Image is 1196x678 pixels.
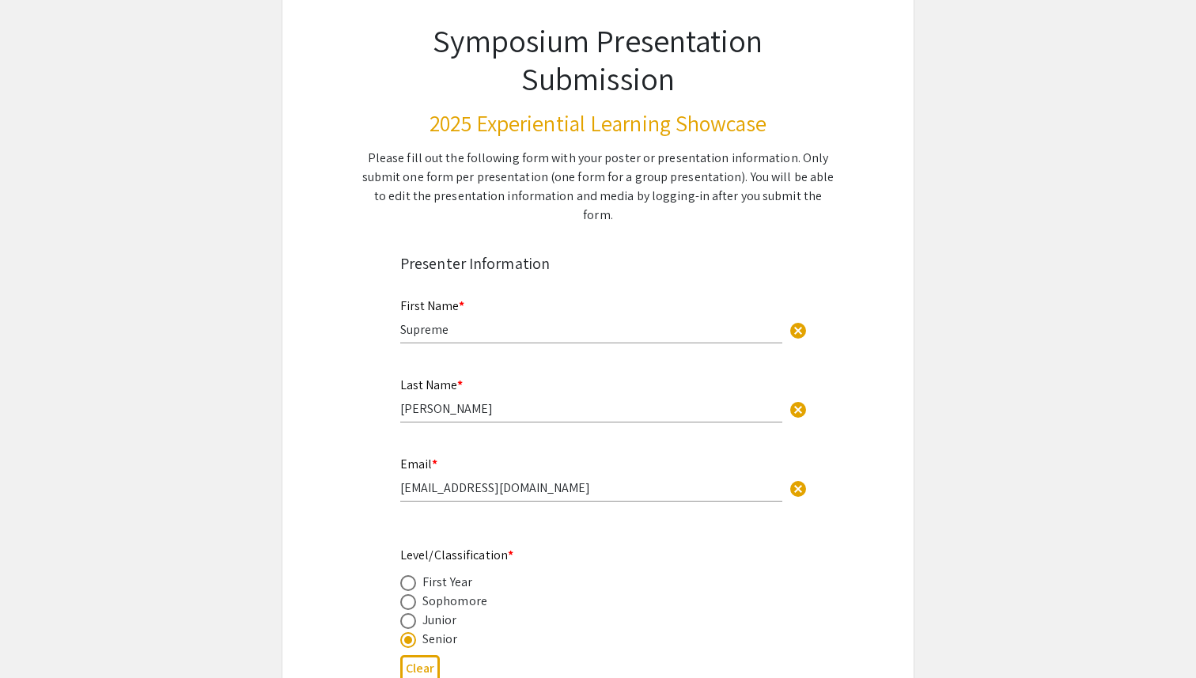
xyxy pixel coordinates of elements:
button: Clear [782,314,814,346]
h1: Symposium Presentation Submission [359,21,837,97]
input: Type Here [400,400,782,417]
div: Please fill out the following form with your poster or presentation information. Only submit one ... [359,149,837,225]
mat-label: Email [400,456,437,472]
input: Type Here [400,321,782,338]
iframe: Chat [12,607,67,666]
div: Senior [422,630,458,649]
div: Junior [422,611,457,630]
button: Clear [782,472,814,503]
div: Sophomore [422,592,487,611]
div: Presenter Information [400,252,796,275]
button: Clear [782,392,814,424]
span: cancel [789,321,808,340]
span: cancel [789,479,808,498]
mat-label: Last Name [400,377,463,393]
input: Type Here [400,479,782,496]
span: cancel [789,400,808,419]
h3: 2025 Experiential Learning Showcase [359,110,837,137]
div: First Year [422,573,472,592]
mat-label: First Name [400,297,464,314]
mat-label: Level/Classification [400,547,513,563]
